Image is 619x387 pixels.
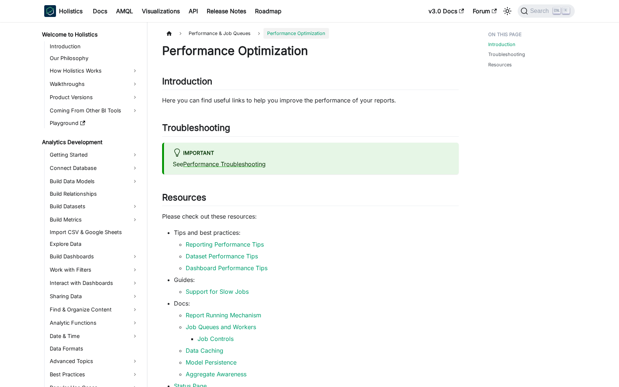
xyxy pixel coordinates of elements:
a: Troubleshooting [488,51,525,58]
a: Support for Slow Jobs [186,288,249,295]
a: Dashboard Performance Tips [186,264,267,272]
h2: Resources [162,192,459,206]
a: Performance Troubleshooting [183,160,266,168]
a: Docs [88,5,112,17]
a: Welcome to Holistics [40,29,141,40]
kbd: K [562,7,570,14]
p: Please check out these resources: [162,212,459,221]
a: Data Formats [48,344,141,354]
a: AMQL [112,5,137,17]
a: How Holistics Works [48,65,141,77]
div: Important [173,149,450,158]
a: Playground [48,118,141,128]
span: Search [528,8,553,14]
a: Forum [468,5,501,17]
a: v3.0 Docs [424,5,468,17]
a: Best Practices [48,369,141,380]
a: Report Running Mechanism [186,311,261,319]
a: Visualizations [137,5,184,17]
li: Guides: [174,275,459,296]
h2: Introduction [162,76,459,90]
a: Getting Started [48,149,141,161]
a: Import CSV & Google Sheets [48,227,141,237]
a: Walkthroughs [48,78,141,90]
img: Holistics [44,5,56,17]
a: Release Notes [202,5,251,17]
a: Find & Organize Content [48,304,141,315]
button: Search (Ctrl+K) [518,4,575,18]
a: Analytics Development [40,137,141,147]
a: Model Persistence [186,359,237,366]
a: Sharing Data [48,290,141,302]
button: Switch between dark and light mode (currently light mode) [501,5,513,17]
a: Roadmap [251,5,286,17]
li: Docs: [174,299,459,379]
a: Our Philosophy [48,53,141,63]
a: Date & Time [48,330,141,342]
a: Build Metrics [48,214,141,226]
span: Performance & Job Queues [185,28,254,39]
a: Aggregate Awareness [186,370,246,378]
a: Explore Data [48,239,141,249]
nav: Docs sidebar [37,22,147,387]
a: Build Dashboards [48,251,141,262]
a: Dataset Performance Tips [186,252,258,260]
a: Build Datasets [48,201,141,212]
a: Connect Database [48,162,141,174]
p: See [173,160,450,168]
a: HolisticsHolistics [44,5,83,17]
a: Build Relationships [48,189,141,199]
li: Tips and best practices: [174,228,459,272]
span: Performance Optimization [263,28,329,39]
a: Home page [162,28,176,39]
a: Advanced Topics [48,355,141,367]
a: Interact with Dashboards [48,277,141,289]
b: Holistics [59,7,83,15]
p: Here you can find useful links to help you improve the performance of your reports. [162,96,459,105]
a: Reporting Performance Tips [186,241,264,248]
a: Introduction [488,41,515,48]
a: Product Versions [48,91,141,103]
h1: Performance Optimization [162,43,459,58]
a: Work with Filters [48,264,141,276]
h2: Troubleshooting [162,122,459,136]
a: Coming From Other BI Tools [48,105,141,116]
a: Job Controls [197,335,234,342]
a: API [184,5,202,17]
a: Resources [488,61,512,68]
a: Analytic Functions [48,317,141,329]
a: Job Queues and Workers [186,323,256,331]
a: Build Data Models [48,175,141,187]
a: Data Caching [186,347,223,354]
a: Introduction [48,41,141,52]
nav: Breadcrumbs [162,28,459,39]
